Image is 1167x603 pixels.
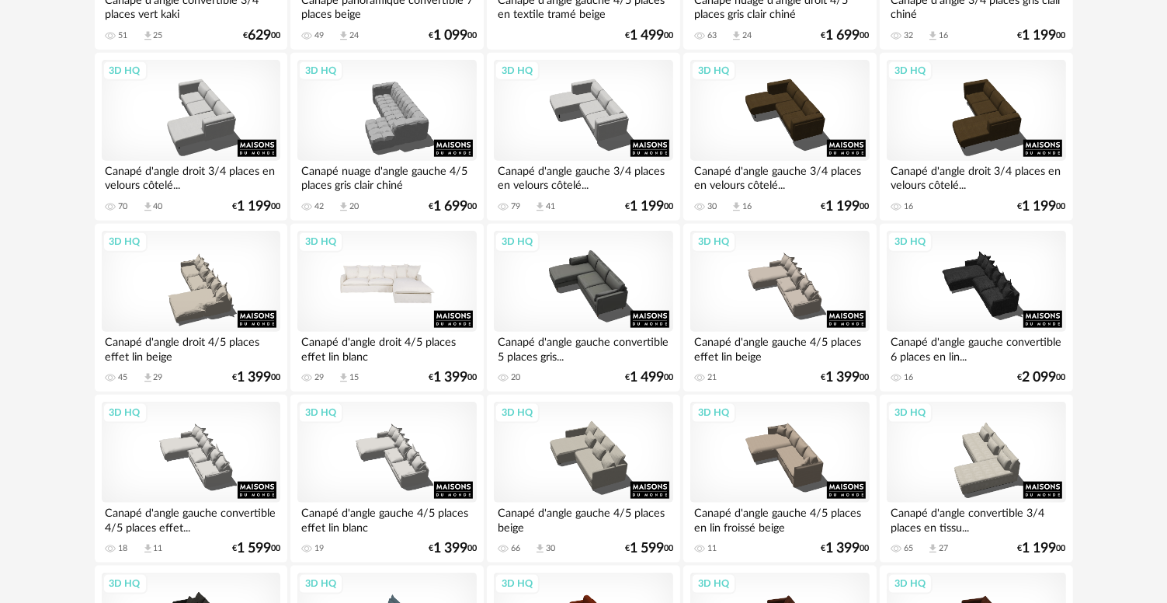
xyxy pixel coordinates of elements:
[927,543,939,555] span: Download icon
[904,543,913,554] div: 65
[487,395,679,563] a: 3D HQ Canapé d'angle gauche 4/5 places beige 66 Download icon 30 €1 59900
[821,201,870,212] div: € 00
[707,30,717,41] div: 63
[119,372,128,383] div: 45
[232,372,280,383] div: € 00
[731,30,742,42] span: Download icon
[534,201,546,213] span: Download icon
[494,503,672,534] div: Canapé d'angle gauche 4/5 places beige
[904,372,913,383] div: 16
[691,573,736,594] div: 3D HQ
[826,201,860,212] span: 1 199
[690,503,869,534] div: Canapé d'angle gauche 4/5 places en lin froissé beige
[95,224,287,392] a: 3D HQ Canapé d'angle droit 4/5 places effet lin beige 45 Download icon 29 €1 39900
[880,224,1072,392] a: 3D HQ Canapé d'angle gauche convertible 6 places en lin... 16 €2 09900
[154,543,163,554] div: 11
[290,53,483,221] a: 3D HQ Canapé nuage d'angle gauche 4/5 places gris clair chiné 42 Download icon 20 €1 69900
[1018,372,1066,383] div: € 00
[630,201,664,212] span: 1 199
[880,53,1072,221] a: 3D HQ Canapé d'angle droit 3/4 places en velours côtelé... 16 €1 19900
[1023,201,1057,212] span: 1 199
[1018,201,1066,212] div: € 00
[927,30,939,42] span: Download icon
[232,543,280,554] div: € 00
[826,543,860,554] span: 1 399
[429,543,477,554] div: € 00
[495,403,540,423] div: 3D HQ
[887,161,1065,192] div: Canapé d'angle droit 3/4 places en velours côtelé...
[102,161,280,192] div: Canapé d'angle droit 3/4 places en velours côtelé...
[237,372,271,383] span: 1 399
[887,61,933,81] div: 3D HQ
[495,573,540,594] div: 3D HQ
[625,30,673,41] div: € 00
[742,30,752,41] div: 24
[707,543,717,554] div: 11
[119,30,128,41] div: 51
[349,201,359,212] div: 20
[154,372,163,383] div: 29
[683,224,876,392] a: 3D HQ Canapé d'angle gauche 4/5 places effet lin beige 21 €1 39900
[314,30,324,41] div: 49
[154,30,163,41] div: 25
[338,201,349,213] span: Download icon
[1018,543,1066,554] div: € 00
[887,332,1065,363] div: Canapé d'angle gauche convertible 6 places en lin...
[826,372,860,383] span: 1 399
[625,372,673,383] div: € 00
[939,543,948,554] div: 27
[232,201,280,212] div: € 00
[826,30,860,41] span: 1 699
[102,232,148,252] div: 3D HQ
[433,372,467,383] span: 1 399
[297,332,476,363] div: Canapé d'angle droit 4/5 places effet lin blanc
[297,161,476,192] div: Canapé nuage d'angle gauche 4/5 places gris clair chiné
[495,232,540,252] div: 3D HQ
[494,161,672,192] div: Canapé d'angle gauche 3/4 places en velours côtelé...
[338,30,349,42] span: Download icon
[290,395,483,563] a: 3D HQ Canapé d'angle gauche 4/5 places effet lin blanc 19 €1 39900
[349,372,359,383] div: 15
[546,543,555,554] div: 30
[630,543,664,554] span: 1 599
[494,332,672,363] div: Canapé d'angle gauche convertible 5 places gris...
[290,224,483,392] a: 3D HQ Canapé d'angle droit 4/5 places effet lin blanc 29 Download icon 15 €1 39900
[904,201,913,212] div: 16
[487,224,679,392] a: 3D HQ Canapé d'angle gauche convertible 5 places gris... 20 €1 49900
[691,61,736,81] div: 3D HQ
[102,61,148,81] div: 3D HQ
[487,53,679,221] a: 3D HQ Canapé d'angle gauche 3/4 places en velours côtelé... 79 Download icon 41 €1 19900
[630,30,664,41] span: 1 499
[433,201,467,212] span: 1 699
[1023,543,1057,554] span: 1 199
[904,30,913,41] div: 32
[821,543,870,554] div: € 00
[248,30,271,41] span: 629
[880,395,1072,563] a: 3D HQ Canapé d'angle convertible 3/4 places en tissu... 65 Download icon 27 €1 19900
[142,372,154,384] span: Download icon
[119,201,128,212] div: 70
[707,372,717,383] div: 21
[297,503,476,534] div: Canapé d'angle gauche 4/5 places effet lin blanc
[887,573,933,594] div: 3D HQ
[102,503,280,534] div: Canapé d'angle gauche convertible 4/5 places effet...
[142,201,154,213] span: Download icon
[338,372,349,384] span: Download icon
[1018,30,1066,41] div: € 00
[154,201,163,212] div: 40
[314,372,324,383] div: 29
[142,30,154,42] span: Download icon
[298,573,343,594] div: 3D HQ
[534,543,546,555] span: Download icon
[314,543,324,554] div: 19
[630,372,664,383] span: 1 499
[939,30,948,41] div: 16
[433,543,467,554] span: 1 399
[314,201,324,212] div: 42
[511,543,520,554] div: 66
[731,201,742,213] span: Download icon
[625,543,673,554] div: € 00
[119,543,128,554] div: 18
[546,201,555,212] div: 41
[298,61,343,81] div: 3D HQ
